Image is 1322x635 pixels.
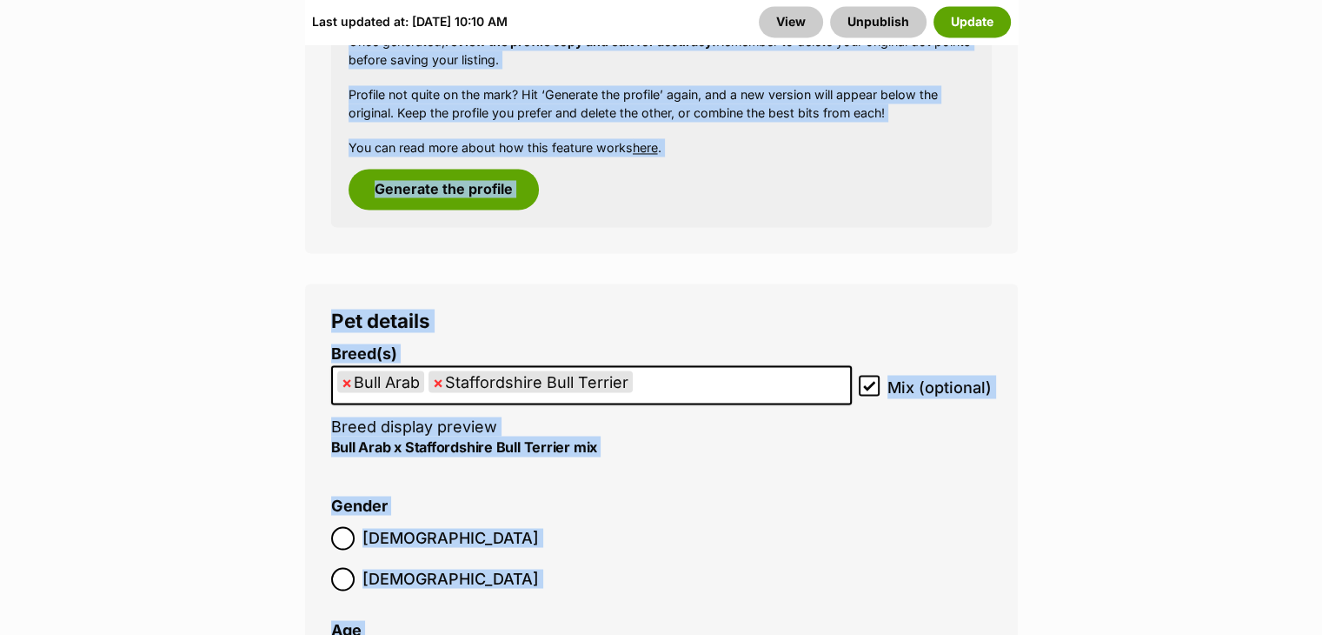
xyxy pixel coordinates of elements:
[337,371,424,392] li: Bull Arab
[331,497,388,515] label: Gender
[331,309,430,332] span: Pet details
[830,6,927,37] button: Unpublish
[362,526,539,550] span: [DEMOGRAPHIC_DATA]
[428,371,633,392] li: Staffordshire Bull Terrier
[349,85,974,123] p: Profile not quite on the mark? Hit ‘Generate the profile’ again, and a new version will appear be...
[933,6,1011,37] button: Update
[312,6,508,37] div: Last updated at: [DATE] 10:10 AM
[759,6,823,37] a: View
[331,344,852,363] label: Breed(s)
[331,344,852,474] li: Breed display preview
[433,371,443,392] span: ×
[633,140,658,155] a: here
[887,375,992,398] span: Mix (optional)
[349,32,974,70] p: Once generated, Remember to delete your original dot points before saving your listing.
[362,567,539,591] span: [DEMOGRAPHIC_DATA]
[349,169,539,209] button: Generate the profile
[331,436,852,457] p: Bull Arab x Staffordshire Bull Terrier mix
[445,34,716,49] strong: review the profile copy and edit for accuracy.
[342,371,352,392] span: ×
[349,138,974,157] p: You can read more about how this feature works .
